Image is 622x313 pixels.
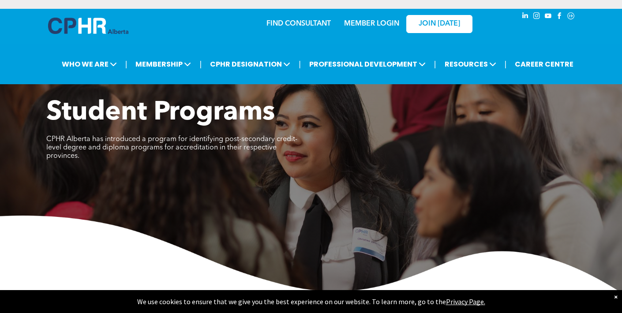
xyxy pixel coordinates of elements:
[299,55,301,73] li: |
[543,11,553,23] a: youtube
[46,136,297,160] span: CPHR Alberta has introduced a program for identifying post-secondary credit-level degree and dipl...
[446,297,485,306] a: Privacy Page.
[419,20,460,28] span: JOIN [DATE]
[59,56,120,72] span: WHO WE ARE
[512,56,576,72] a: CAREER CENTRE
[344,20,399,27] a: MEMBER LOGIN
[266,20,331,27] a: FIND CONSULTANT
[614,292,618,301] div: Dismiss notification
[406,15,472,33] a: JOIN [DATE]
[555,11,564,23] a: facebook
[199,55,202,73] li: |
[46,100,275,126] span: Student Programs
[505,55,507,73] li: |
[133,56,194,72] span: MEMBERSHIP
[566,11,576,23] a: Social network
[434,55,436,73] li: |
[532,11,541,23] a: instagram
[442,56,499,72] span: RESOURCES
[207,56,293,72] span: CPHR DESIGNATION
[307,56,428,72] span: PROFESSIONAL DEVELOPMENT
[48,18,128,34] img: A blue and white logo for cp alberta
[125,55,127,73] li: |
[520,11,530,23] a: linkedin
